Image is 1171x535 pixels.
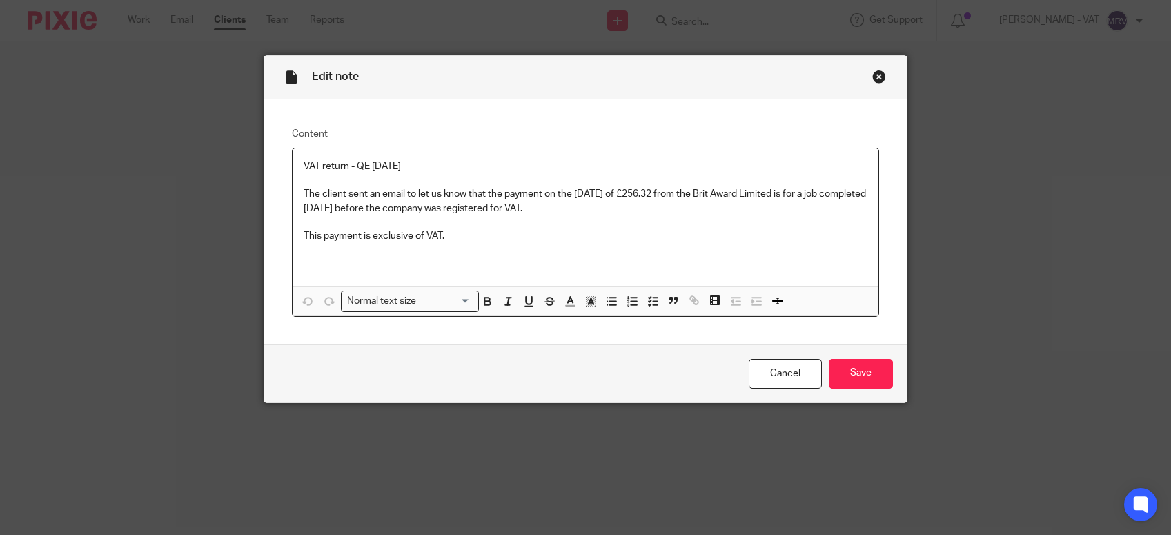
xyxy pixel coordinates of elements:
input: Search for option [421,294,471,309]
a: Cancel [749,359,822,389]
span: Normal text size [344,294,420,309]
span: Edit note [312,71,359,82]
label: Content [292,127,879,141]
div: Close this dialog window [872,70,886,84]
input: Save [829,359,893,389]
div: Search for option [341,291,479,312]
p: VAT return - QE [DATE] [304,159,867,173]
p: This payment is exclusive of VAT. [304,229,867,243]
p: The client sent an email to let us know that the payment on the [DATE] of £256.32 from the Brit A... [304,187,867,215]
